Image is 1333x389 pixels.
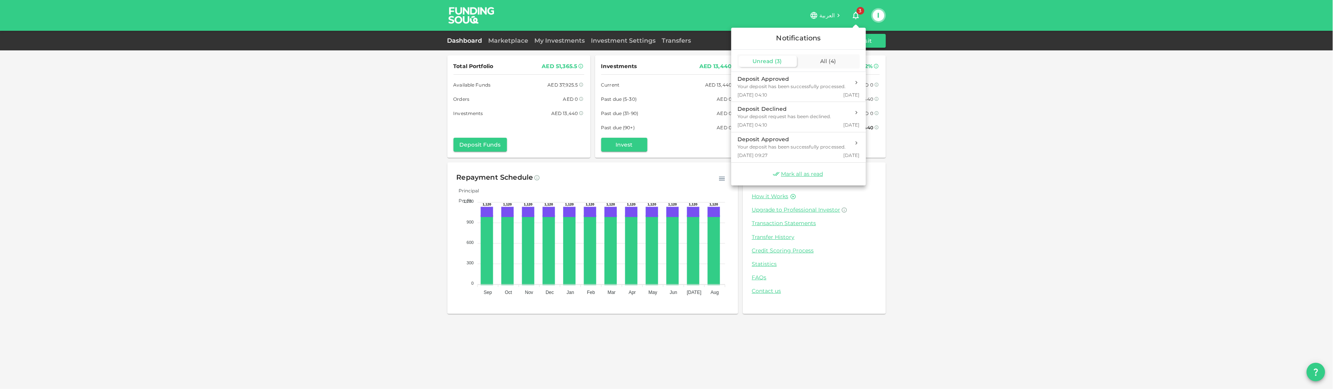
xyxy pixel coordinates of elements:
[821,58,827,65] span: All
[737,122,767,128] span: [DATE] 04:10
[737,75,846,83] div: Deposit Approved
[737,135,846,144] div: Deposit Approved
[843,92,860,98] span: [DATE]
[737,83,846,90] div: Your deposit has been successfully processed.
[843,122,860,128] span: [DATE]
[776,34,821,42] span: Notifications
[737,152,768,159] span: [DATE] 09:27
[829,58,836,65] span: ( 4 )
[737,105,831,113] div: Deposit Declined
[781,170,823,178] span: Mark all as read
[843,152,860,159] span: [DATE]
[775,58,782,65] span: ( 3 )
[737,144,846,150] div: Your deposit has been successfully processed.
[753,58,774,65] span: Unread
[737,92,767,98] span: [DATE] 04:10
[737,113,831,120] div: Your deposit request has been declined.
